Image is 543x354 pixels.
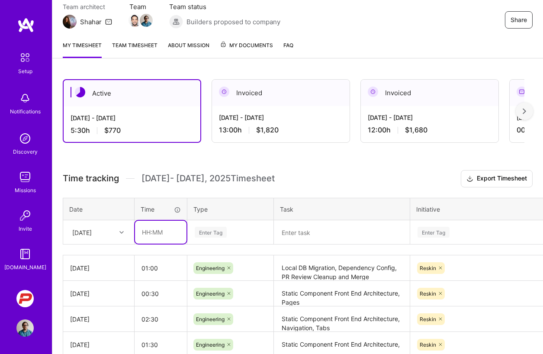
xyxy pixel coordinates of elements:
[70,264,127,273] div: [DATE]
[18,67,32,76] div: Setup
[14,319,36,337] a: User Avatar
[461,170,533,187] button: Export Timesheet
[275,282,409,306] textarea: Static Component Front End Architecture, Pages
[141,13,152,28] a: Team Member Avatar
[63,15,77,29] img: Team Architect
[16,319,34,337] img: User Avatar
[70,289,127,298] div: [DATE]
[16,168,34,186] img: teamwork
[63,41,102,58] a: My timesheet
[71,113,193,122] div: [DATE] - [DATE]
[135,308,187,331] input: HH:MM
[420,341,436,348] span: Reskin
[212,80,350,106] div: Invoiced
[129,13,141,28] a: Team Member Avatar
[16,290,34,307] img: PCarMarket: Car Marketplace Web App Redesign
[368,113,492,122] div: [DATE] - [DATE]
[16,207,34,224] img: Invite
[119,230,124,235] i: icon Chevron
[14,290,36,307] a: PCarMarket: Car Marketplace Web App Redesign
[523,108,526,114] img: right
[420,316,436,322] span: Reskin
[16,90,34,107] img: bell
[275,256,409,280] textarea: Local DB Migration, Dependency Config, PR Review Cleanup and Merge Sequencing
[64,80,200,106] div: Active
[196,265,225,271] span: Engineering
[275,307,409,331] textarea: Static Component Front End Architecture, Navigation, Tabs
[274,198,410,220] th: Task
[283,41,293,58] a: FAQ
[361,80,498,106] div: Invoiced
[368,126,492,135] div: 12:00 h
[368,87,378,97] img: Invoiced
[80,17,102,26] div: Shahar
[196,316,225,322] span: Engineering
[70,340,127,349] div: [DATE]
[186,17,280,26] span: Builders proposed to company
[187,198,274,220] th: Type
[71,126,193,135] div: 5:30 h
[196,290,225,297] span: Engineering
[511,16,527,24] span: Share
[418,225,450,239] div: Enter Tag
[4,263,46,272] div: [DOMAIN_NAME]
[405,126,427,135] span: $1,680
[63,173,119,184] span: Time tracking
[141,173,275,184] span: [DATE] - [DATE] , 2025 Timesheet
[129,14,141,27] img: Team Member Avatar
[195,225,227,239] div: Enter Tag
[256,126,279,135] span: $1,820
[420,290,436,297] span: Reskin
[63,198,135,220] th: Date
[141,205,181,214] div: Time
[466,174,473,183] i: icon Download
[16,130,34,147] img: discovery
[16,48,34,67] img: setup
[135,221,186,244] input: HH:MM
[168,41,209,58] a: About Mission
[105,18,112,25] i: icon Mail
[135,257,187,280] input: HH:MM
[129,2,152,11] span: Team
[17,17,35,33] img: logo
[16,245,34,263] img: guide book
[140,14,153,27] img: Team Member Avatar
[63,2,112,11] span: Team architect
[219,113,343,122] div: [DATE] - [DATE]
[196,341,225,348] span: Engineering
[220,41,273,58] a: My Documents
[505,11,533,29] button: Share
[72,228,92,237] div: [DATE]
[19,224,32,233] div: Invite
[219,126,343,135] div: 13:00 h
[10,107,41,116] div: Notifications
[15,186,36,195] div: Missions
[169,15,183,29] img: Builders proposed to company
[169,2,280,11] span: Team status
[420,265,436,271] span: Reskin
[220,41,273,50] span: My Documents
[70,315,127,324] div: [DATE]
[112,41,157,58] a: Team timesheet
[219,87,229,97] img: Invoiced
[75,87,85,97] img: Active
[13,147,38,156] div: Discovery
[104,126,121,135] span: $770
[135,282,187,305] input: HH:MM
[517,87,527,97] img: Submitted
